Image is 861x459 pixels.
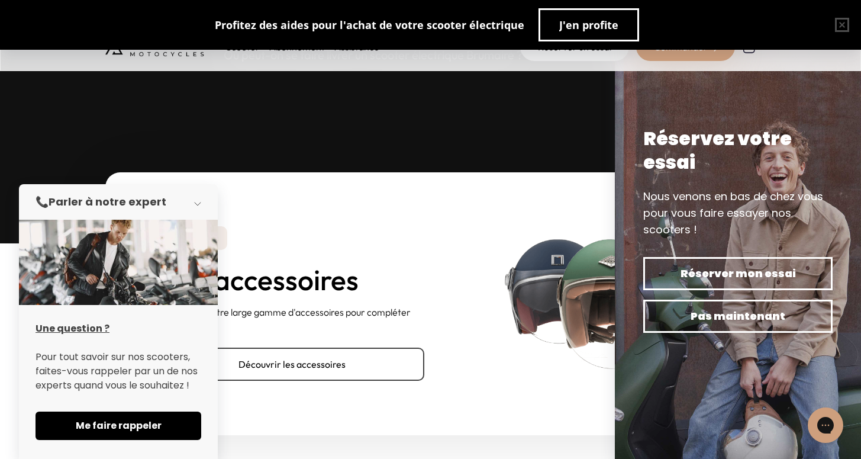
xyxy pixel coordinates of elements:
[159,305,424,333] p: Découvrez notre large gamme d'accessoires pour compléter votre achat.
[503,237,701,370] img: casques.png
[159,264,424,296] h2: Nos accessoires
[159,348,424,381] a: Découvrir les accessoires
[802,403,849,447] iframe: Gorgias live chat messenger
